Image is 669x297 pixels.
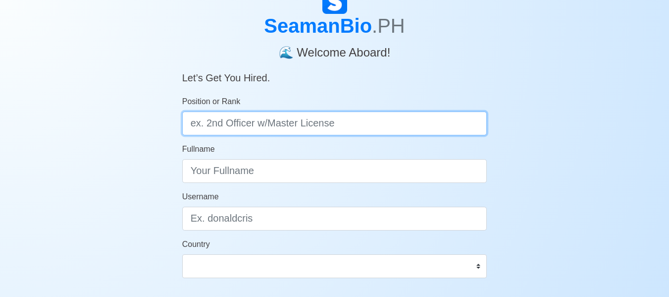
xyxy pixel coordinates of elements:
[372,15,405,37] span: .PH
[182,14,487,38] h1: SeamanBio
[182,145,215,153] span: Fullname
[182,38,487,60] h4: 🌊 Welcome Aboard!
[182,159,487,183] input: Your Fullname
[182,60,487,84] h5: Let’s Get You Hired.
[182,192,219,201] span: Username
[182,112,487,135] input: ex. 2nd Officer w/Master License
[182,238,210,250] label: Country
[182,97,240,106] span: Position or Rank
[182,207,487,231] input: Ex. donaldcris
